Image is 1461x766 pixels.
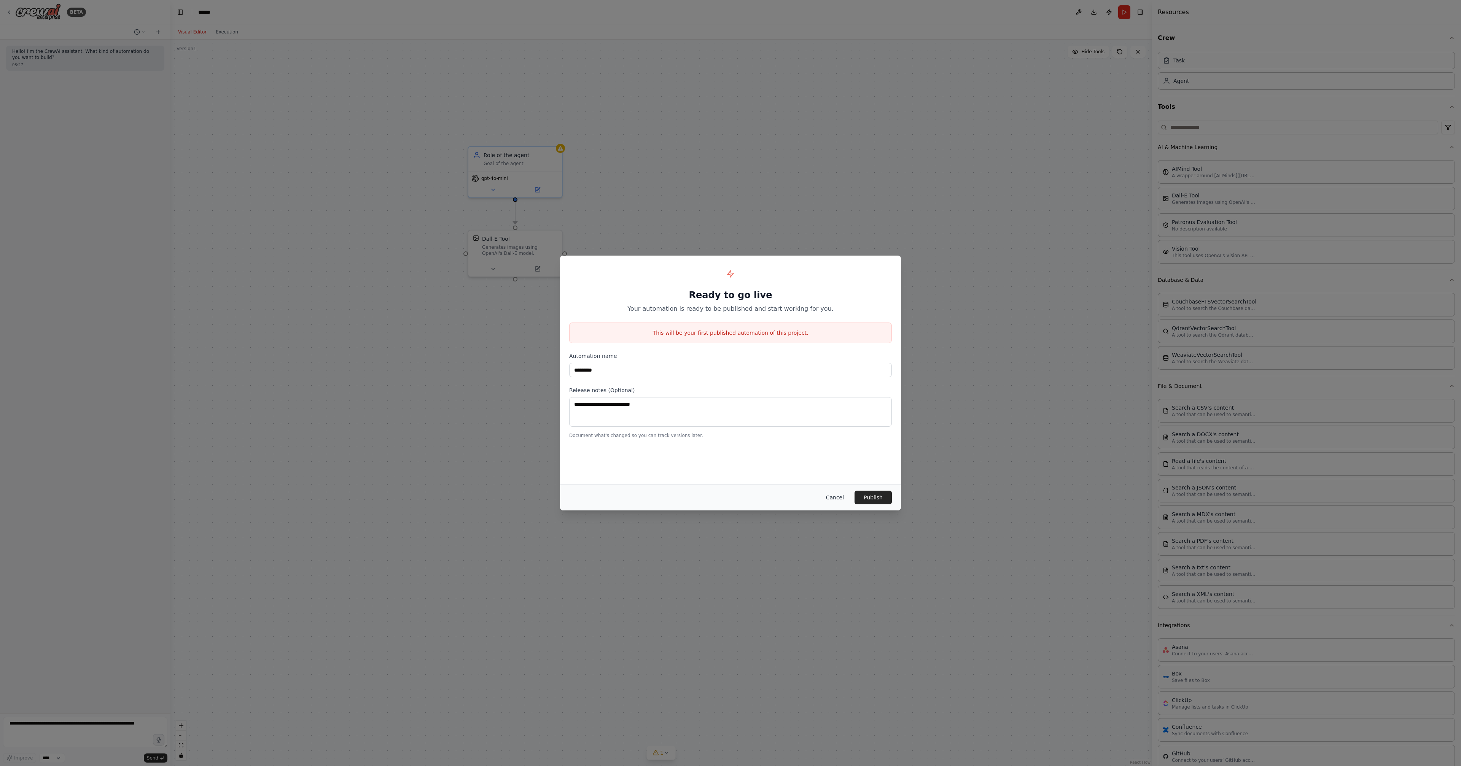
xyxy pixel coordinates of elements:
[570,329,891,337] p: This will be your first published automation of this project.
[569,352,892,360] label: Automation name
[569,386,892,394] label: Release notes (Optional)
[569,432,892,439] p: Document what's changed so you can track versions later.
[820,491,850,504] button: Cancel
[569,289,892,301] h1: Ready to go live
[569,304,892,313] p: Your automation is ready to be published and start working for you.
[855,491,892,504] button: Publish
